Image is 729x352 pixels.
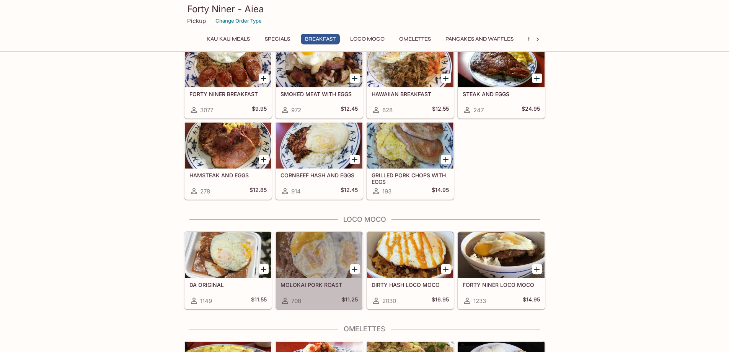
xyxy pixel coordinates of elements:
span: 914 [291,188,301,195]
a: SMOKED MEAT WITH EGGS972$12.45 [276,41,363,118]
button: Add STEAK AND EGGS [532,74,542,83]
button: Change Order Type [212,15,265,27]
button: Loco Moco [346,34,389,44]
h5: GRILLED PORK CHOPS WITH EGGS [372,172,449,185]
h3: Forty Niner - Aiea [187,3,542,15]
span: 278 [200,188,210,195]
p: Pickup [187,17,206,25]
span: 972 [291,106,301,114]
a: HAWAIIAN BREAKFAST628$12.55 [367,41,454,118]
h5: FORTY NINER LOCO MOCO [463,282,540,288]
div: STEAK AND EGGS [458,41,545,87]
button: Hawaiian Style French Toast [524,34,618,44]
button: Pancakes and Waffles [441,34,518,44]
span: 1149 [200,297,212,305]
button: Add FORTY NINER LOCO MOCO [532,264,542,274]
h5: $9.95 [252,105,267,115]
button: Specials [260,34,295,44]
h5: STEAK AND EGGS [463,91,540,97]
button: Add CORNBEEF HASH AND EGGS [350,155,360,164]
div: DA ORIGINAL [185,232,271,278]
h5: $14.95 [523,296,540,305]
div: DIRTY HASH LOCO MOCO [367,232,453,278]
h5: MOLOKAI PORK ROAST [281,282,358,288]
button: Add GRILLED PORK CHOPS WITH EGGS [441,155,451,164]
button: Breakfast [301,34,340,44]
span: 1233 [473,297,486,305]
span: 247 [473,106,484,114]
button: Add FORTY NINER BREAKFAST [259,74,269,83]
div: MOLOKAI PORK ROAST [276,232,362,278]
div: SMOKED MEAT WITH EGGS [276,41,362,87]
h5: FORTY NINER BREAKFAST [189,91,267,97]
span: 708 [291,297,301,305]
h5: $14.95 [432,187,449,196]
button: Add HAMSTEAK AND EGGS [259,155,269,164]
div: FORTY NINER BREAKFAST [185,41,271,87]
span: 2030 [382,297,396,305]
h5: DIRTY HASH LOCO MOCO [372,282,449,288]
span: 3077 [200,106,213,114]
h5: HAMSTEAK AND EGGS [189,172,267,178]
button: Add HAWAIIAN BREAKFAST [441,74,451,83]
h5: $12.45 [341,187,358,196]
h5: CORNBEEF HASH AND EGGS [281,172,358,178]
div: FORTY NINER LOCO MOCO [458,232,545,278]
button: Add MOLOKAI PORK ROAST [350,264,360,274]
a: CORNBEEF HASH AND EGGS914$12.45 [276,122,363,200]
a: FORTY NINER BREAKFAST3077$9.95 [184,41,272,118]
button: Add DIRTY HASH LOCO MOCO [441,264,451,274]
button: Add SMOKED MEAT WITH EGGS [350,74,360,83]
h5: $11.25 [342,296,358,305]
a: MOLOKAI PORK ROAST708$11.25 [276,232,363,309]
button: Omelettes [395,34,435,44]
h5: $16.95 [432,296,449,305]
a: HAMSTEAK AND EGGS278$12.85 [184,122,272,200]
div: HAWAIIAN BREAKFAST [367,41,453,87]
a: FORTY NINER LOCO MOCO1233$14.95 [458,232,545,309]
a: DIRTY HASH LOCO MOCO2030$16.95 [367,232,454,309]
a: DA ORIGINAL1149$11.55 [184,232,272,309]
h5: $12.85 [250,187,267,196]
div: GRILLED PORK CHOPS WITH EGGS [367,123,453,169]
span: 628 [382,106,393,114]
a: GRILLED PORK CHOPS WITH EGGS193$14.95 [367,122,454,200]
div: HAMSTEAK AND EGGS [185,123,271,169]
h5: $12.45 [341,105,358,115]
h4: Omelettes [184,325,545,333]
button: Add DA ORIGINAL [259,264,269,274]
span: 193 [382,188,391,195]
div: CORNBEEF HASH AND EGGS [276,123,362,169]
h5: $24.95 [522,105,540,115]
button: Kau Kau Meals [202,34,254,44]
h5: $12.55 [432,105,449,115]
a: STEAK AND EGGS247$24.95 [458,41,545,118]
h5: DA ORIGINAL [189,282,267,288]
h5: SMOKED MEAT WITH EGGS [281,91,358,97]
h4: Loco Moco [184,215,545,224]
h5: $11.55 [251,296,267,305]
h5: HAWAIIAN BREAKFAST [372,91,449,97]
